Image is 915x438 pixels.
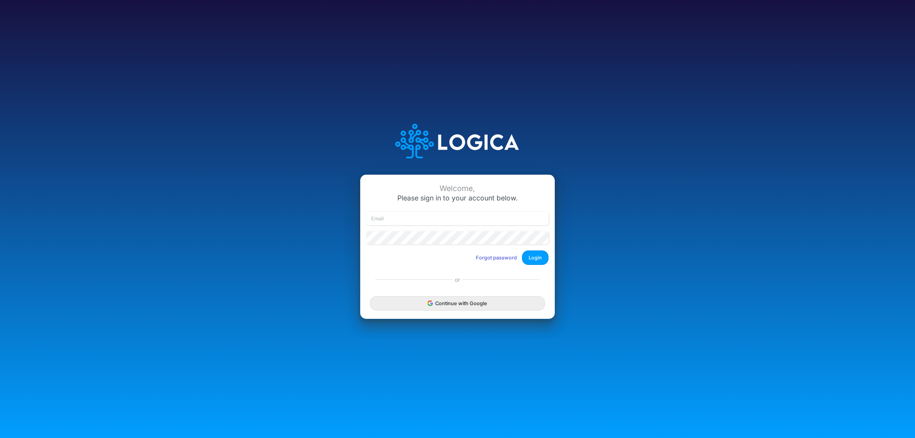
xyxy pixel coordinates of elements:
[366,184,549,193] div: Welcome,
[471,251,522,264] button: Forgot password
[370,296,545,311] button: Continue with Google
[397,194,518,202] span: Please sign in to your account below.
[366,212,549,225] input: Email
[522,250,549,265] button: Login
